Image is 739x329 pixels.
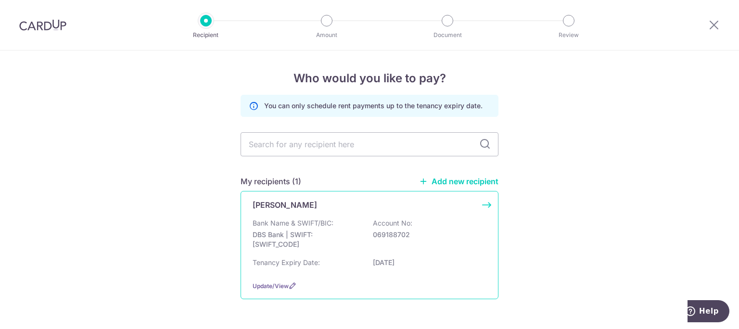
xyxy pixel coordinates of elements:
[533,30,604,40] p: Review
[373,230,481,240] p: 069188702
[419,177,498,186] a: Add new recipient
[241,176,301,187] h5: My recipients (1)
[264,101,483,111] p: You can only schedule rent payments up to the tenancy expiry date.
[19,19,66,31] img: CardUp
[253,199,317,211] p: [PERSON_NAME]
[253,218,333,228] p: Bank Name & SWIFT/BIC:
[241,70,498,87] h4: Who would you like to pay?
[253,282,289,290] a: Update/View
[291,30,362,40] p: Amount
[253,258,320,267] p: Tenancy Expiry Date:
[373,258,481,267] p: [DATE]
[241,132,498,156] input: Search for any recipient here
[373,218,412,228] p: Account No:
[253,230,360,249] p: DBS Bank | SWIFT: [SWIFT_CODE]
[688,300,729,324] iframe: Opens a widget where you can find more information
[412,30,483,40] p: Document
[170,30,242,40] p: Recipient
